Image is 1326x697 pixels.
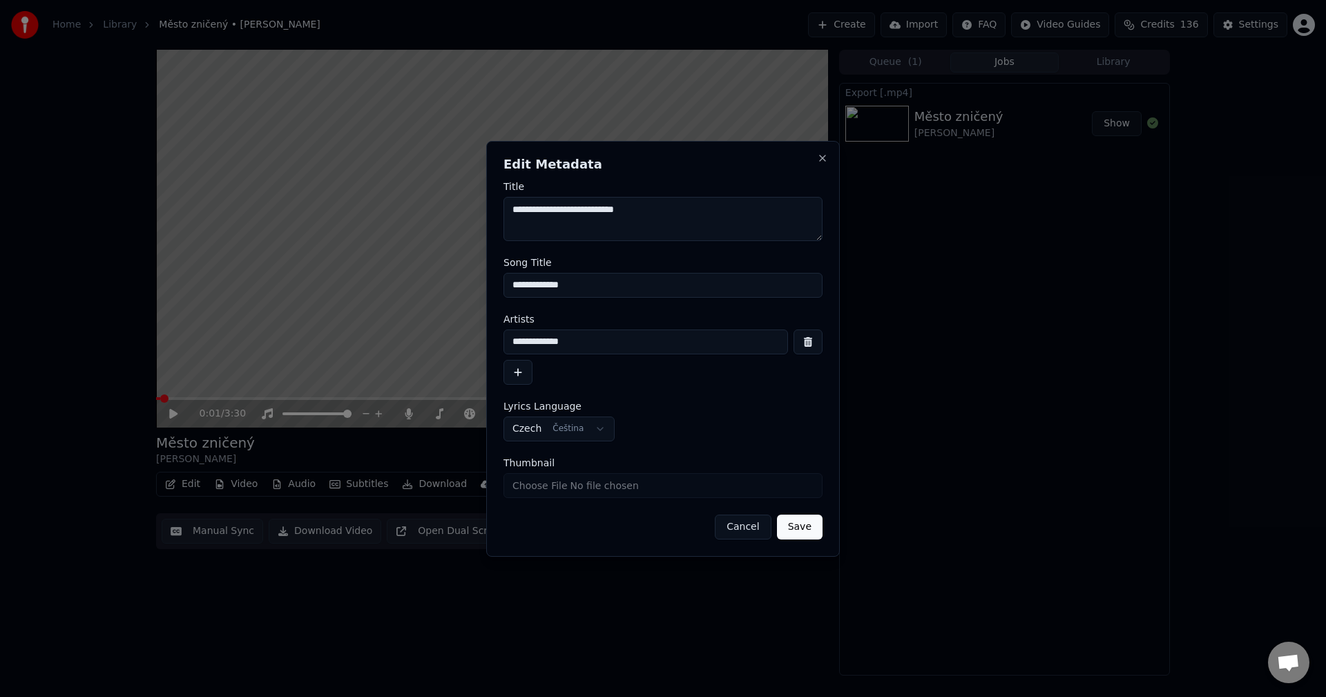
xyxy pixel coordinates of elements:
[503,258,823,267] label: Song Title
[503,314,823,324] label: Artists
[503,158,823,171] h2: Edit Metadata
[777,515,823,540] button: Save
[503,458,555,468] span: Thumbnail
[715,515,771,540] button: Cancel
[503,182,823,191] label: Title
[503,401,582,411] span: Lyrics Language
